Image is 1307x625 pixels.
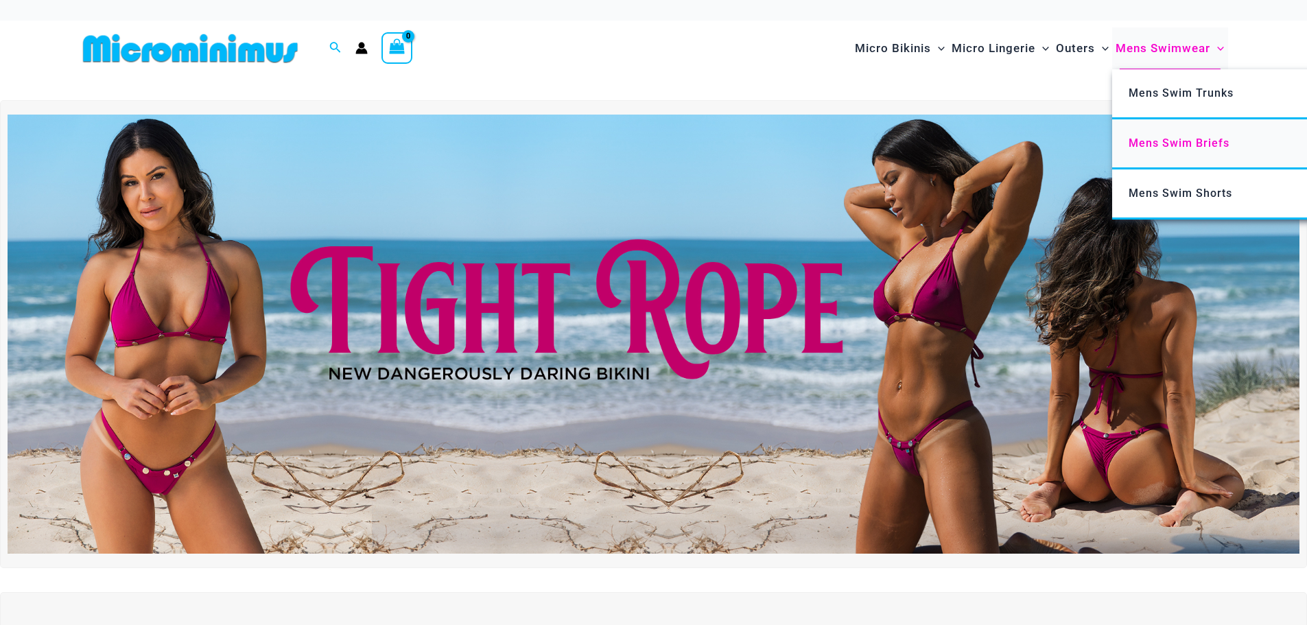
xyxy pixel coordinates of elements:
[329,40,342,57] a: Search icon link
[381,32,413,64] a: View Shopping Cart, empty
[78,33,303,64] img: MM SHOP LOGO FLAT
[1095,31,1109,66] span: Menu Toggle
[1035,31,1049,66] span: Menu Toggle
[851,27,948,69] a: Micro BikinisMenu ToggleMenu Toggle
[855,31,931,66] span: Micro Bikinis
[1052,27,1112,69] a: OutersMenu ToggleMenu Toggle
[849,25,1230,71] nav: Site Navigation
[1129,187,1232,200] span: Mens Swim Shorts
[1116,31,1210,66] span: Mens Swimwear
[8,115,1299,554] img: Tight Rope Pink Bikini
[1210,31,1224,66] span: Menu Toggle
[1129,137,1229,150] span: Mens Swim Briefs
[1112,27,1227,69] a: Mens SwimwearMenu ToggleMenu Toggle
[948,27,1052,69] a: Micro LingerieMenu ToggleMenu Toggle
[1129,86,1234,99] span: Mens Swim Trunks
[931,31,945,66] span: Menu Toggle
[1056,31,1095,66] span: Outers
[952,31,1035,66] span: Micro Lingerie
[355,42,368,54] a: Account icon link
